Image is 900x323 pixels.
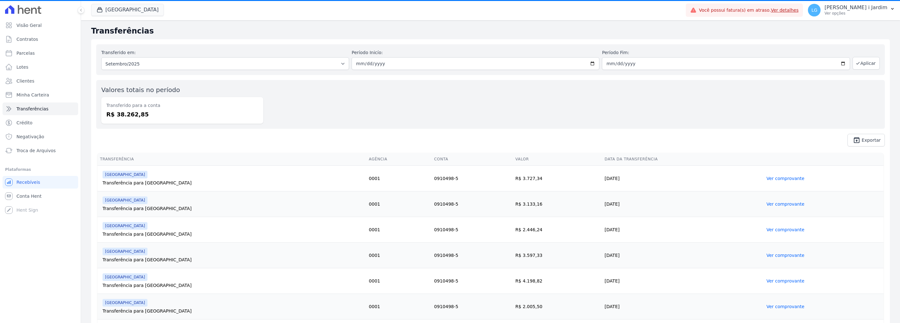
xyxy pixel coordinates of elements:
td: 0910498-5 [432,217,513,243]
td: [DATE] [602,243,764,268]
td: [DATE] [602,294,764,320]
td: R$ 3.597,33 [513,243,602,268]
div: Transferência para [GEOGRAPHIC_DATA] [103,257,364,263]
span: Visão Geral [16,22,42,28]
td: 0910498-5 [432,243,513,268]
a: Clientes [3,75,78,87]
span: Recebíveis [16,179,40,185]
h2: Transferências [91,25,890,37]
i: unarchive [853,136,860,144]
td: 0001 [366,294,432,320]
td: 0001 [366,217,432,243]
th: Valor [513,153,602,166]
a: Parcelas [3,47,78,59]
label: Período Inicío: [352,49,599,56]
td: R$ 4.198,82 [513,268,602,294]
td: 0001 [366,268,432,294]
button: LG [PERSON_NAME] i Jardim Ver opções [803,1,900,19]
div: Transferência para [GEOGRAPHIC_DATA] [103,308,364,314]
span: Contratos [16,36,38,42]
a: Minha Carteira [3,89,78,101]
span: [GEOGRAPHIC_DATA] [103,196,147,204]
span: [GEOGRAPHIC_DATA] [103,273,147,281]
span: [GEOGRAPHIC_DATA] [103,222,147,230]
td: 0910498-5 [432,268,513,294]
th: Conta [432,153,513,166]
a: unarchive Exportar [847,134,885,146]
a: Troca de Arquivos [3,144,78,157]
span: Transferências [16,106,48,112]
a: Ver detalhes [771,8,799,13]
dd: R$ 38.262,85 [106,110,258,119]
span: [GEOGRAPHIC_DATA] [103,248,147,255]
p: [PERSON_NAME] i Jardim [824,4,887,11]
span: LG [811,8,817,12]
th: Agência [366,153,432,166]
td: 0910498-5 [432,294,513,320]
span: Troca de Arquivos [16,147,56,154]
td: [DATE] [602,217,764,243]
span: [GEOGRAPHIC_DATA] [103,299,147,307]
a: Ver comprovante [766,253,804,258]
a: Ver comprovante [766,304,804,309]
span: Você possui fatura(s) em atraso. [699,7,799,14]
td: 0910498-5 [432,191,513,217]
div: Plataformas [5,166,76,173]
td: [DATE] [602,191,764,217]
button: Aplicar [853,57,880,70]
a: Ver comprovante [766,176,804,181]
td: R$ 3.133,16 [513,191,602,217]
td: 0001 [366,166,432,191]
th: Data da Transferência [602,153,764,166]
a: Crédito [3,116,78,129]
td: R$ 2.446,24 [513,217,602,243]
span: Crédito [16,120,33,126]
div: Transferência para [GEOGRAPHIC_DATA] [103,180,364,186]
p: Ver opções [824,11,887,16]
span: Negativação [16,134,44,140]
td: [DATE] [602,166,764,191]
span: [GEOGRAPHIC_DATA] [103,171,147,178]
td: R$ 2.005,50 [513,294,602,320]
label: Valores totais no período [101,86,180,94]
span: Minha Carteira [16,92,49,98]
dt: Transferido para a conta [106,102,258,109]
a: Contratos [3,33,78,46]
a: Lotes [3,61,78,73]
label: Período Fim: [602,49,850,56]
a: Recebíveis [3,176,78,189]
a: Visão Geral [3,19,78,32]
td: 0001 [366,191,432,217]
a: Conta Hent [3,190,78,202]
td: R$ 3.727,34 [513,166,602,191]
a: Ver comprovante [766,202,804,207]
span: Parcelas [16,50,35,56]
td: 0001 [366,243,432,268]
div: Transferência para [GEOGRAPHIC_DATA] [103,282,364,289]
a: Negativação [3,130,78,143]
button: [GEOGRAPHIC_DATA] [91,4,164,16]
span: Conta Hent [16,193,41,199]
td: [DATE] [602,268,764,294]
span: Exportar [862,138,881,142]
a: Ver comprovante [766,227,804,232]
div: Transferência para [GEOGRAPHIC_DATA] [103,231,364,237]
a: Transferências [3,102,78,115]
a: Ver comprovante [766,278,804,283]
label: Transferido em: [101,50,136,55]
div: Transferência para [GEOGRAPHIC_DATA] [103,205,364,212]
td: 0910498-5 [432,166,513,191]
span: Lotes [16,64,28,70]
span: Clientes [16,78,34,84]
th: Transferência [97,153,366,166]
